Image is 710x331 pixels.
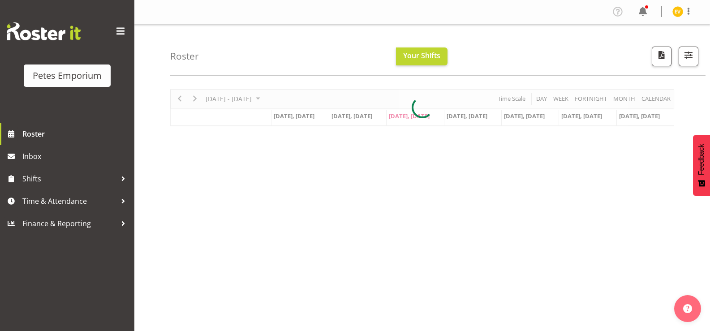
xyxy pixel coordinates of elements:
img: Rosterit website logo [7,22,81,40]
span: Your Shifts [403,51,440,60]
h4: Roster [170,51,199,61]
span: Roster [22,127,130,141]
span: Time & Attendance [22,194,116,208]
button: Your Shifts [396,47,448,65]
span: Finance & Reporting [22,217,116,230]
button: Filter Shifts [679,47,698,66]
img: help-xxl-2.png [683,304,692,313]
button: Download a PDF of the roster according to the set date range. [652,47,671,66]
button: Feedback - Show survey [693,135,710,196]
div: Petes Emporium [33,69,102,82]
span: Inbox [22,150,130,163]
img: eva-vailini10223.jpg [672,6,683,17]
span: Shifts [22,172,116,185]
span: Feedback [697,144,706,175]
